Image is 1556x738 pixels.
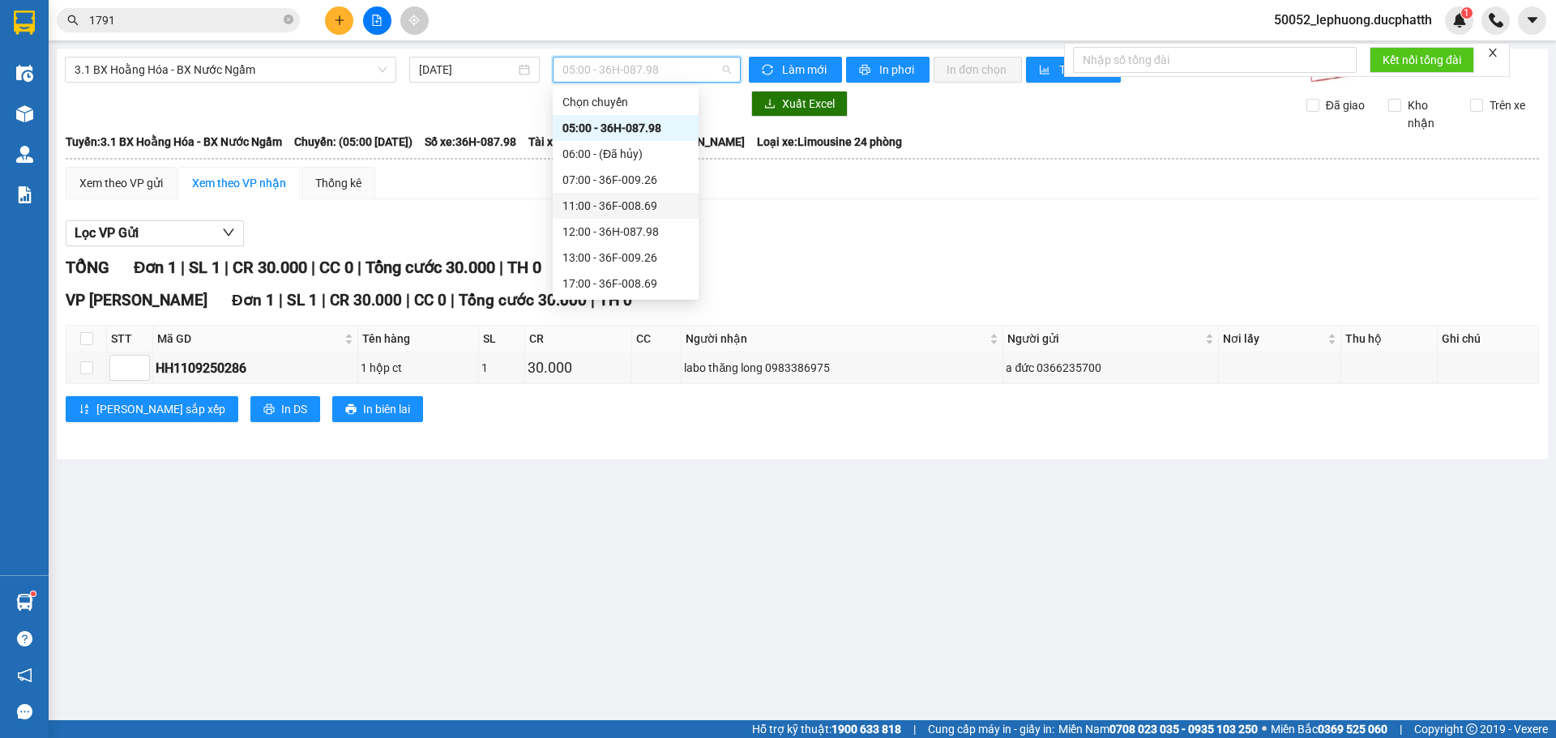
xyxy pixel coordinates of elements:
[528,356,629,379] div: 30.000
[406,291,410,309] span: |
[1073,47,1357,73] input: Nhập số tổng đài
[1026,57,1121,83] button: bar-chartThống kê
[751,91,848,117] button: downloadXuất Excel
[284,13,293,28] span: close-circle
[1261,10,1445,30] span: 50052_lephuong.ducphatth
[632,326,682,352] th: CC
[528,133,745,151] span: Tài xế: [PERSON_NAME] - [PERSON_NAME]
[408,15,420,26] span: aim
[66,291,207,309] span: VP [PERSON_NAME]
[1483,96,1532,114] span: Trên xe
[357,258,361,277] span: |
[879,61,917,79] span: In phơi
[591,291,595,309] span: |
[363,6,391,35] button: file-add
[319,258,353,277] span: CC 0
[153,352,358,384] td: HH1109250286
[263,403,275,416] span: printer
[757,133,902,151] span: Loại xe: Limousine 24 phòng
[525,326,632,352] th: CR
[66,135,282,148] b: Tuyến: 3.1 BX Hoằng Hóa - BX Nước Ngầm
[16,65,33,82] img: warehouse-icon
[1007,330,1201,348] span: Người gửi
[181,258,185,277] span: |
[846,57,930,83] button: printerIn phơi
[75,58,387,82] span: 3.1 BX Hoằng Hóa - BX Nước Ngầm
[1401,96,1458,132] span: Kho nhận
[325,6,353,35] button: plus
[311,258,315,277] span: |
[371,15,383,26] span: file-add
[831,723,901,736] strong: 1900 633 818
[232,291,275,309] span: Đơn 1
[928,720,1054,738] span: Cung cấp máy in - giấy in:
[425,133,516,151] span: Số xe: 36H-087.98
[782,95,835,113] span: Xuất Excel
[1271,720,1387,738] span: Miền Bắc
[345,403,357,416] span: printer
[1383,51,1461,69] span: Kết nối tổng đài
[14,11,35,35] img: logo-vxr
[233,258,307,277] span: CR 30.000
[479,326,525,352] th: SL
[107,326,153,352] th: STT
[782,61,829,79] span: Làm mới
[1039,64,1053,77] span: bar-chart
[1318,723,1387,736] strong: 0369 525 060
[499,258,503,277] span: |
[1487,47,1498,58] span: close
[686,330,986,348] span: Người nhận
[16,146,33,163] img: warehouse-icon
[481,359,522,377] div: 1
[1341,326,1438,352] th: Thu hộ
[562,223,689,241] div: 12:00 - 36H-087.98
[192,174,286,192] div: Xem theo VP nhận
[279,291,283,309] span: |
[332,396,423,422] button: printerIn biên lai
[1489,13,1503,28] img: phone-icon
[562,119,689,137] div: 05:00 - 36H-087.98
[934,57,1022,83] button: In đơn chọn
[562,171,689,189] div: 07:00 - 36F-009.26
[31,591,36,596] sup: 1
[1464,7,1469,19] span: 1
[157,330,341,348] span: Mã GD
[281,400,307,418] span: In DS
[66,396,238,422] button: sort-ascending[PERSON_NAME] sắp xếp
[507,258,541,277] span: TH 0
[330,291,402,309] span: CR 30.000
[334,15,345,26] span: plus
[315,174,361,192] div: Thống kê
[89,11,280,29] input: Tìm tên, số ĐT hoặc mã đơn
[414,291,447,309] span: CC 0
[17,631,32,646] span: question-circle
[16,594,33,611] img: warehouse-icon
[1370,47,1474,73] button: Kết nối tổng đài
[66,220,244,246] button: Lọc VP Gửi
[1438,326,1539,352] th: Ghi chú
[358,326,479,352] th: Tên hàng
[224,258,229,277] span: |
[764,98,776,111] span: download
[134,258,177,277] span: Đơn 1
[1109,723,1258,736] strong: 0708 023 035 - 0935 103 250
[1466,723,1477,735] span: copyright
[156,358,355,378] div: HH1109250286
[562,145,689,163] div: 06:00 - (Đã hủy)
[250,396,320,422] button: printerIn DS
[79,174,163,192] div: Xem theo VP gửi
[451,291,455,309] span: |
[419,61,515,79] input: 12/09/2025
[17,668,32,683] span: notification
[96,400,225,418] span: [PERSON_NAME] sắp xếp
[562,58,731,82] span: 05:00 - 36H-087.98
[1400,720,1402,738] span: |
[363,400,410,418] span: In biên lai
[1452,13,1467,28] img: icon-new-feature
[294,133,413,151] span: Chuyến: (05:00 [DATE])
[287,291,318,309] span: SL 1
[75,223,139,243] span: Lọc VP Gửi
[1006,359,1215,377] div: a đức 0366235700
[16,105,33,122] img: warehouse-icon
[752,720,901,738] span: Hỗ trợ kỹ thuật:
